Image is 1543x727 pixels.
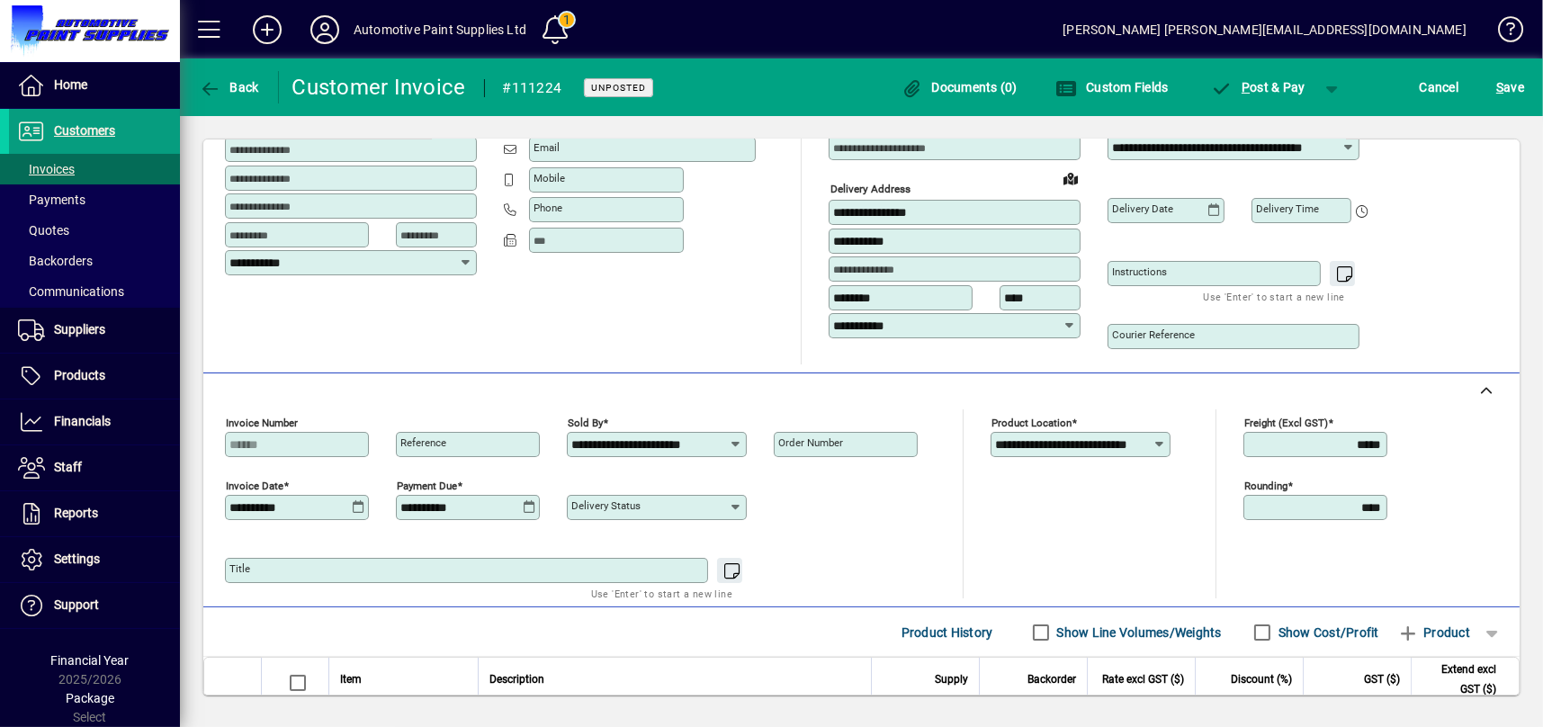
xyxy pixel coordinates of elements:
[1055,80,1169,94] span: Custom Fields
[9,246,180,276] a: Backorders
[896,71,1022,103] button: Documents (0)
[591,583,732,604] mat-hint: Use 'Enter' to start a new line
[9,537,180,582] a: Settings
[1112,202,1173,215] mat-label: Delivery date
[1496,73,1524,102] span: ave
[778,436,843,449] mat-label: Order number
[935,669,968,689] span: Supply
[1422,660,1496,699] span: Extend excl GST ($)
[54,414,111,428] span: Financials
[397,480,457,492] mat-label: Payment due
[1244,417,1328,429] mat-label: Freight (excl GST)
[503,74,562,103] div: #111224
[1102,669,1184,689] span: Rate excl GST ($)
[571,499,641,512] mat-label: Delivery status
[1275,624,1379,642] label: Show Cost/Profit
[9,184,180,215] a: Payments
[296,13,354,46] button: Profile
[9,399,180,444] a: Financials
[9,276,180,307] a: Communications
[229,562,250,575] mat-label: Title
[51,653,130,668] span: Financial Year
[9,491,180,536] a: Reports
[194,71,264,103] button: Back
[18,193,85,207] span: Payments
[1242,80,1250,94] span: P
[534,141,560,154] mat-label: Email
[1420,73,1459,102] span: Cancel
[1496,80,1503,94] span: S
[9,215,180,246] a: Quotes
[9,63,180,108] a: Home
[1112,265,1167,278] mat-label: Instructions
[54,77,87,92] span: Home
[9,308,180,353] a: Suppliers
[18,284,124,299] span: Communications
[894,616,1000,649] button: Product History
[238,13,296,46] button: Add
[1415,71,1464,103] button: Cancel
[180,71,279,103] app-page-header-button: Back
[1244,480,1287,492] mat-label: Rounding
[1056,164,1085,193] a: View on map
[54,597,99,612] span: Support
[9,583,180,628] a: Support
[568,417,603,429] mat-label: Sold by
[340,669,362,689] span: Item
[1027,669,1076,689] span: Backorder
[66,691,114,705] span: Package
[489,669,544,689] span: Description
[18,162,75,176] span: Invoices
[54,322,105,337] span: Suppliers
[901,80,1018,94] span: Documents (0)
[9,354,180,399] a: Products
[1202,71,1314,103] button: Post & Pay
[1231,669,1292,689] span: Discount (%)
[292,73,466,102] div: Customer Invoice
[1485,4,1521,62] a: Knowledge Base
[400,436,446,449] mat-label: Reference
[902,618,993,647] span: Product History
[1492,71,1529,103] button: Save
[591,82,646,94] span: Unposted
[54,552,100,566] span: Settings
[991,417,1072,429] mat-label: Product location
[354,15,526,44] div: Automotive Paint Supplies Ltd
[1112,328,1195,341] mat-label: Courier Reference
[18,254,93,268] span: Backorders
[1204,286,1345,307] mat-hint: Use 'Enter' to start a new line
[1063,15,1467,44] div: [PERSON_NAME] [PERSON_NAME][EMAIL_ADDRESS][DOMAIN_NAME]
[54,368,105,382] span: Products
[1054,624,1222,642] label: Show Line Volumes/Weights
[1256,202,1319,215] mat-label: Delivery time
[9,445,180,490] a: Staff
[1388,616,1479,649] button: Product
[54,460,82,474] span: Staff
[1051,71,1173,103] button: Custom Fields
[1397,618,1470,647] span: Product
[1364,669,1400,689] span: GST ($)
[226,480,283,492] mat-label: Invoice date
[54,506,98,520] span: Reports
[1211,80,1305,94] span: ost & Pay
[54,123,115,138] span: Customers
[199,80,259,94] span: Back
[18,223,69,238] span: Quotes
[534,172,565,184] mat-label: Mobile
[226,417,298,429] mat-label: Invoice number
[534,202,562,214] mat-label: Phone
[9,154,180,184] a: Invoices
